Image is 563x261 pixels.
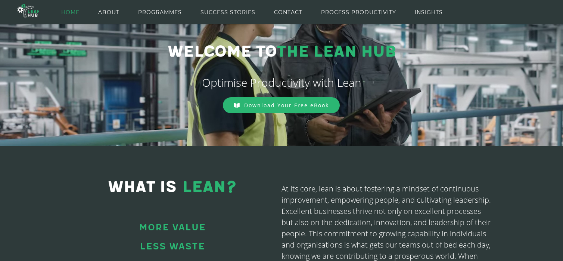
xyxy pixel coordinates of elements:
img: The Lean Hub | Optimising productivity with Lean Logo [18,1,39,21]
span: LEAN? [182,178,237,197]
span: Optimise Productivity with Lean [202,75,361,90]
a: Download Your Free eBook [223,97,340,113]
span: Welcome to [168,42,277,61]
span: WHAT IS [108,178,176,197]
span: Download Your Free eBook [244,102,329,109]
span: THE LEAN HUB [277,42,396,61]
